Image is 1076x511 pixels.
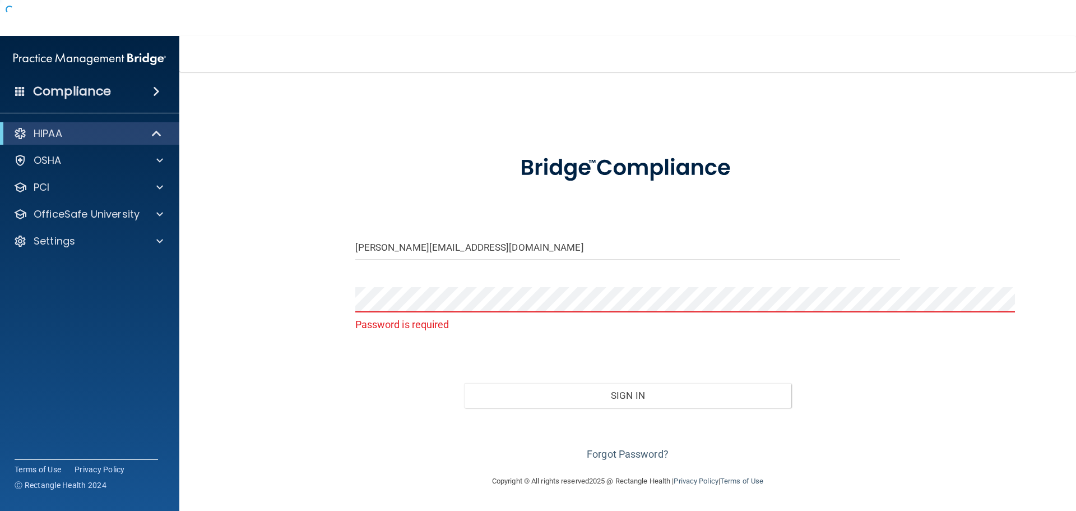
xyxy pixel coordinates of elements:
[15,480,106,491] span: Ⓒ Rectangle Health 2024
[13,48,166,70] img: PMB logo
[587,448,669,460] a: Forgot Password?
[34,154,62,167] p: OSHA
[33,84,111,99] h4: Compliance
[464,383,791,408] button: Sign In
[15,464,61,475] a: Terms of Use
[34,234,75,248] p: Settings
[720,477,763,485] a: Terms of Use
[34,208,140,221] p: OfficeSafe University
[13,127,163,140] a: HIPAA
[674,477,718,485] a: Privacy Policy
[13,181,163,194] a: PCI
[423,463,832,499] div: Copyright © All rights reserved 2025 @ Rectangle Health | |
[13,234,163,248] a: Settings
[355,234,901,260] input: Email
[34,181,49,194] p: PCI
[497,139,758,197] img: bridge_compliance_login_screen.278c3ca4.svg
[355,315,901,334] p: Password is required
[75,464,125,475] a: Privacy Policy
[34,127,62,140] p: HIPAA
[13,208,163,221] a: OfficeSafe University
[13,154,163,167] a: OSHA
